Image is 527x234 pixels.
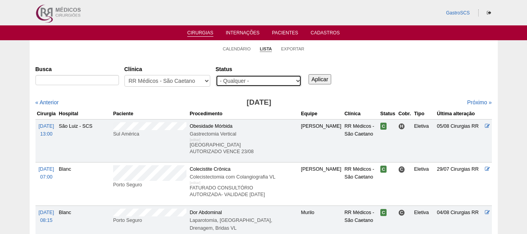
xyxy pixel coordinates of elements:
[39,166,54,180] a: [DATE] 07:00
[398,123,405,130] span: Hospital
[39,210,54,215] span: [DATE]
[281,46,304,52] a: Exportar
[272,30,298,38] a: Pacientes
[413,108,435,120] th: Tipo
[397,108,412,120] th: Cobr.
[260,46,272,52] a: Lista
[35,65,119,73] label: Busca
[413,119,435,162] td: Eletiva
[113,130,186,138] div: Sul América
[187,30,213,37] a: Cirurgias
[39,166,54,172] span: [DATE]
[435,163,484,205] td: 29/07 Cirurgias RR
[435,119,484,162] td: 05/08 Cirurgias RR
[112,108,188,120] th: Paciente
[39,123,54,129] span: [DATE]
[343,119,379,162] td: RR Médicos - São Caetano
[309,74,332,84] input: Aplicar
[35,75,119,85] input: Digite os termos que você deseja procurar.
[190,142,298,155] p: [GEOGRAPHIC_DATA] AUTORIZADO VENCE 23/08
[299,108,343,120] th: Equipe
[39,210,54,223] a: [DATE] 08:15
[380,166,387,173] span: Confirmada
[216,65,302,73] label: Status
[299,163,343,205] td: [PERSON_NAME]
[343,163,379,205] td: RR Médicos - São Caetano
[113,181,186,189] div: Porto Seguro
[188,163,299,205] td: Colecistite Crônica
[124,65,210,73] label: Clínica
[446,10,470,16] a: GastroSCS
[190,185,298,198] p: FATURADO CONSULTÓRIO AUTORIZADA- VALIDADE [DATE]
[485,210,490,215] a: Editar
[398,209,405,216] span: Consultório
[188,119,299,162] td: Obesidade Mórbida
[223,46,251,52] a: Calendário
[188,108,299,120] th: Procedimento
[380,209,387,216] span: Confirmada
[380,123,387,130] span: Confirmada
[57,108,112,120] th: Hospital
[485,166,490,172] a: Editar
[299,119,343,162] td: [PERSON_NAME]
[35,108,57,120] th: Cirurgia
[398,166,405,173] span: Consultório
[435,108,484,120] th: Última alteração
[57,163,112,205] td: Blanc
[190,136,201,144] div: [editar]
[57,119,112,162] td: São Luiz - SCS
[379,108,397,120] th: Status
[343,108,379,120] th: Clínica
[40,218,53,223] span: 08:15
[40,174,53,180] span: 07:00
[226,30,260,38] a: Internações
[190,173,298,181] div: Colecistectomia com Colangiografia VL
[39,123,54,137] a: [DATE] 13:00
[40,131,53,137] span: 13:00
[190,130,298,138] div: Gastrectomia Vertical
[145,97,373,108] h3: [DATE]
[311,30,340,38] a: Cadastros
[485,123,490,129] a: Editar
[35,99,59,105] a: « Anterior
[487,11,491,15] i: Sair
[113,216,186,224] div: Porto Seguro
[190,179,201,187] div: [editar]
[413,163,435,205] td: Eletiva
[467,99,492,105] a: Próximo »
[190,216,298,232] div: Laparotomia, [GEOGRAPHIC_DATA], Drenagem, Bridas VL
